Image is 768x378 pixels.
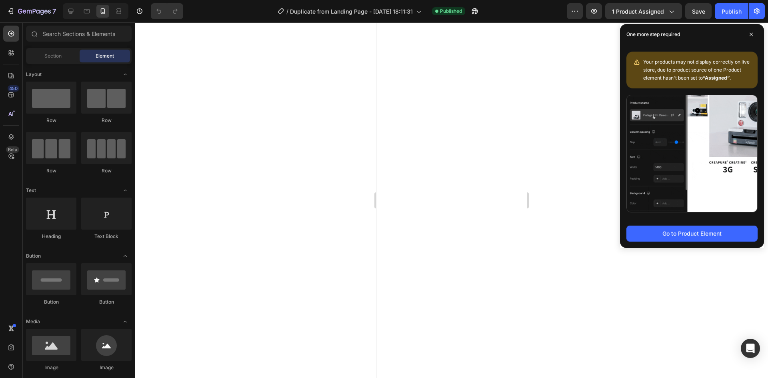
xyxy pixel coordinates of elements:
div: Button [81,298,132,306]
div: Heading [26,233,76,240]
span: Toggle open [119,184,132,197]
button: 1 product assigned [605,3,682,19]
div: Text Block [81,233,132,240]
span: Layout [26,71,42,78]
span: Media [26,318,40,325]
span: Your products may not display correctly on live store, due to product source of one Product eleme... [643,59,750,81]
span: Section [44,52,62,60]
span: Toggle open [119,250,132,262]
button: Save [685,3,712,19]
div: Button [26,298,76,306]
div: Beta [6,146,19,153]
div: Row [81,167,132,174]
span: Button [26,252,41,260]
button: Publish [715,3,748,19]
input: Search Sections & Elements [26,26,132,42]
span: Toggle open [119,68,132,81]
p: 7 [52,6,56,16]
span: / [286,7,288,16]
div: Image [81,364,132,371]
div: Row [26,167,76,174]
span: Duplicate from Landing Page - [DATE] 18:11:31 [290,7,413,16]
span: Published [440,8,462,15]
b: “Assigned” [703,75,730,81]
div: Publish [722,7,742,16]
div: Row [81,117,132,124]
span: 1 product assigned [612,7,664,16]
span: Text [26,187,36,194]
iframe: Design area [376,22,527,378]
span: Save [692,8,705,15]
div: Undo/Redo [151,3,183,19]
button: Go to Product Element [626,226,758,242]
span: Element [96,52,114,60]
span: Toggle open [119,315,132,328]
div: 450 [8,85,19,92]
button: 7 [3,3,60,19]
div: Row [26,117,76,124]
div: Image [26,364,76,371]
div: Go to Product Element [662,229,722,238]
p: One more step required [626,30,680,38]
div: Open Intercom Messenger [741,339,760,358]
